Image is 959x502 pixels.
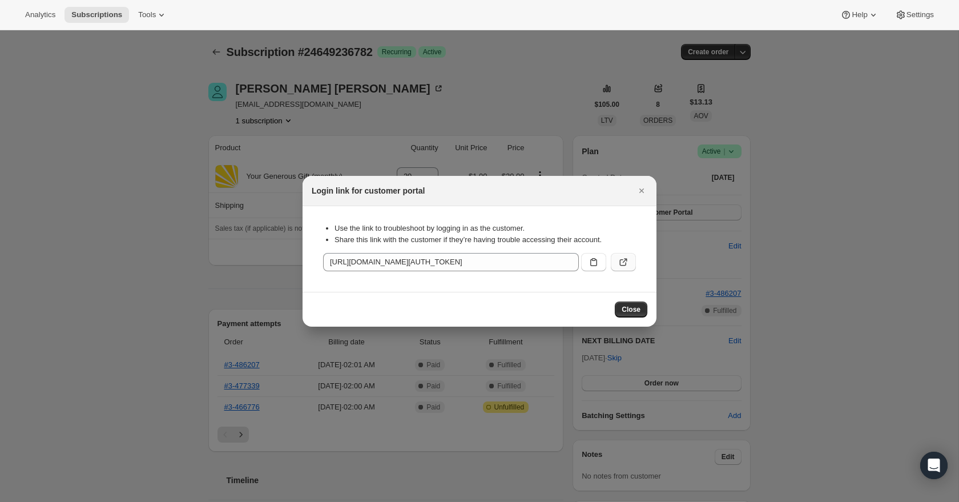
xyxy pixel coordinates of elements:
[622,305,640,314] span: Close
[71,10,122,19] span: Subscriptions
[852,10,867,19] span: Help
[18,7,62,23] button: Analytics
[920,452,948,479] div: Open Intercom Messenger
[906,10,934,19] span: Settings
[634,183,650,199] button: Close
[615,302,647,318] button: Close
[833,7,885,23] button: Help
[312,185,425,196] h2: Login link for customer portal
[65,7,129,23] button: Subscriptions
[138,10,156,19] span: Tools
[25,10,55,19] span: Analytics
[131,7,174,23] button: Tools
[888,7,941,23] button: Settings
[335,234,636,246] li: Share this link with the customer if they’re having trouble accessing their account.
[335,223,636,234] li: Use the link to troubleshoot by logging in as the customer.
